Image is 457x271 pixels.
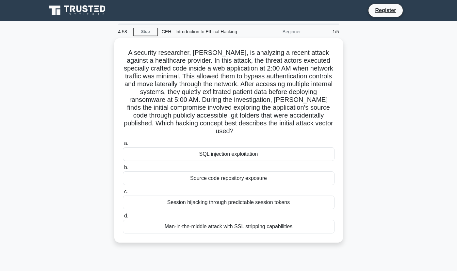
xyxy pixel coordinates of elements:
div: CEH - Introduction to Ethical Hacking [158,25,248,38]
div: 4:58 [114,25,133,38]
span: d. [124,213,128,218]
span: b. [124,165,128,170]
div: Source code repository exposure [123,171,335,185]
div: Beginner [248,25,305,38]
div: Session hijacking through predictable session tokens [123,196,335,209]
span: c. [124,189,128,194]
a: Stop [133,28,158,36]
a: Register [371,6,400,14]
div: 1/5 [305,25,343,38]
div: Man-in-the-middle attack with SSL stripping capabilities [123,220,335,233]
h5: A security researcher, [PERSON_NAME], is analyzing a recent attack against a healthcare provider.... [122,49,335,135]
span: a. [124,140,128,146]
div: SQL injection exploitation [123,147,335,161]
